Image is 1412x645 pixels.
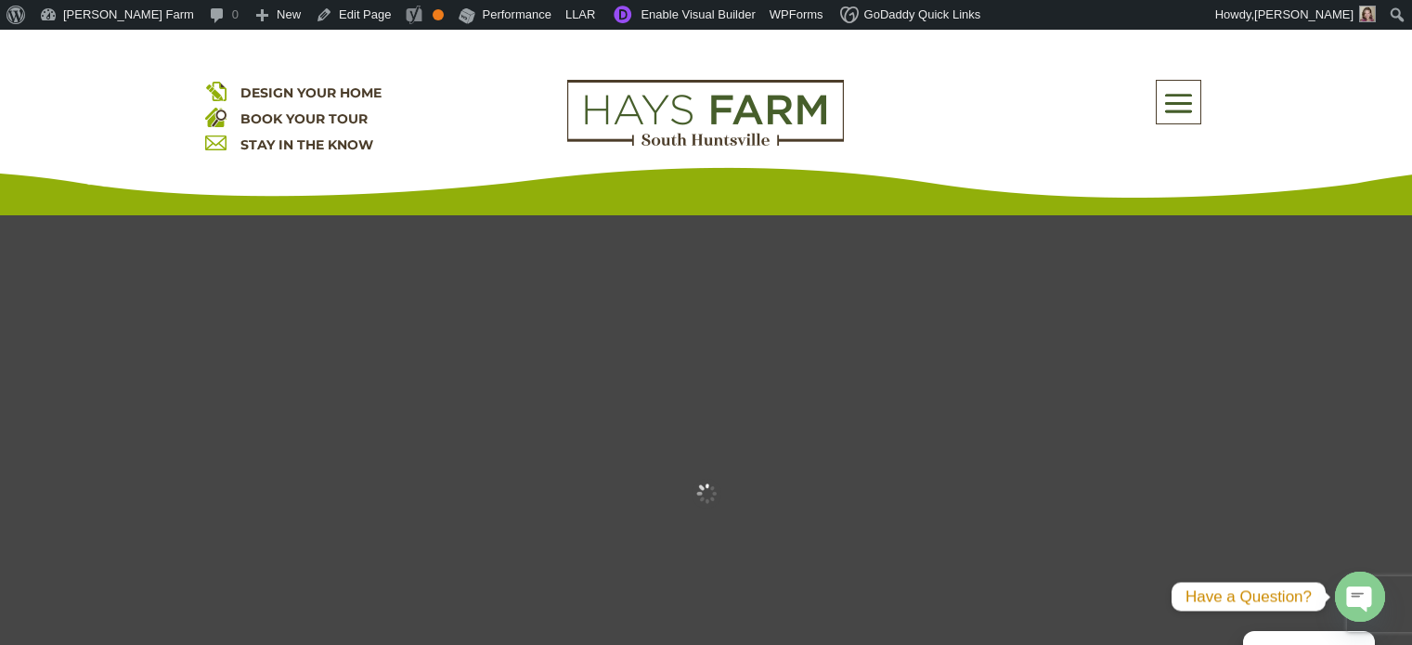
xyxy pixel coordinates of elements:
img: Logo [567,80,844,147]
img: book your home tour [205,106,227,127]
a: STAY IN THE KNOW [240,136,373,153]
a: BOOK YOUR TOUR [240,110,368,127]
a: hays farm homes huntsville development [567,134,844,150]
div: OK [433,9,444,20]
span: [PERSON_NAME] [1254,7,1354,21]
